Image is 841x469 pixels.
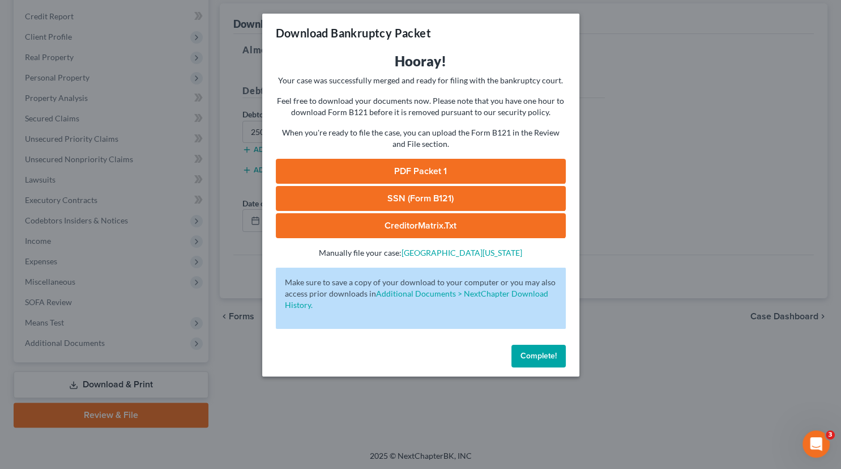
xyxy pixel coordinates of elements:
button: Complete! [511,345,566,367]
a: PDF Packet 1 [276,159,566,184]
p: Manually file your case: [276,247,566,259]
a: [GEOGRAPHIC_DATA][US_STATE] [402,248,522,257]
span: Complete! [520,351,557,361]
p: Your case was successfully merged and ready for filing with the bankruptcy court. [276,75,566,86]
p: When you're ready to file the case, you can upload the Form B121 in the Review and File section. [276,127,566,150]
h3: Download Bankruptcy Packet [276,25,431,41]
h3: Hooray! [276,52,566,70]
a: CreditorMatrix.txt [276,213,566,238]
a: Additional Documents > NextChapter Download History. [285,289,548,310]
span: 3 [826,430,835,440]
a: SSN (Form B121) [276,186,566,211]
iframe: Intercom live chat [802,430,830,458]
p: Feel free to download your documents now. Please note that you have one hour to download Form B12... [276,95,566,118]
p: Make sure to save a copy of your download to your computer or you may also access prior downloads in [285,277,557,311]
